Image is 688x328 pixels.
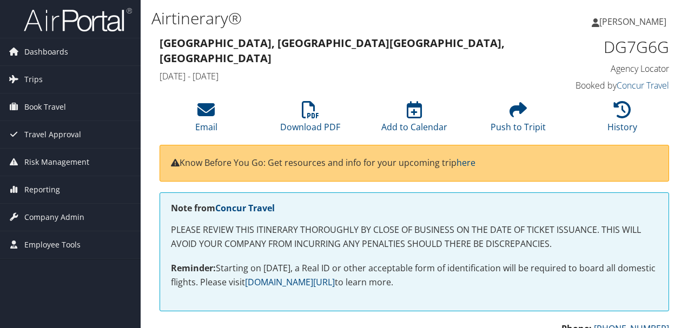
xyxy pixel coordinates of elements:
[554,79,669,91] h4: Booked by
[554,36,669,58] h1: DG7G6G
[24,93,66,121] span: Book Travel
[160,36,505,65] strong: [GEOGRAPHIC_DATA], [GEOGRAPHIC_DATA] [GEOGRAPHIC_DATA], [GEOGRAPHIC_DATA]
[24,38,68,65] span: Dashboards
[215,202,275,214] a: Concur Travel
[195,107,217,133] a: Email
[280,107,340,133] a: Download PDF
[381,107,447,133] a: Add to Calendar
[554,63,669,75] h4: Agency Locator
[592,5,677,38] a: [PERSON_NAME]
[24,7,132,32] img: airportal-logo.png
[24,121,81,148] span: Travel Approval
[617,79,669,91] a: Concur Travel
[160,70,538,82] h4: [DATE] - [DATE]
[171,262,658,289] p: Starting on [DATE], a Real ID or other acceptable form of identification will be required to boar...
[24,66,43,93] span: Trips
[171,262,216,274] strong: Reminder:
[171,156,658,170] p: Know Before You Go: Get resources and info for your upcoming trip
[457,157,475,169] a: here
[171,223,658,251] p: PLEASE REVIEW THIS ITINERARY THOROUGHLY BY CLOSE OF BUSINESS ON THE DATE OF TICKET ISSUANCE. THIS...
[24,149,89,176] span: Risk Management
[151,7,502,30] h1: Airtinerary®
[245,276,335,288] a: [DOMAIN_NAME][URL]
[24,231,81,258] span: Employee Tools
[24,176,60,203] span: Reporting
[171,202,275,214] strong: Note from
[491,107,546,133] a: Push to Tripit
[607,107,637,133] a: History
[24,204,84,231] span: Company Admin
[599,16,666,28] span: [PERSON_NAME]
